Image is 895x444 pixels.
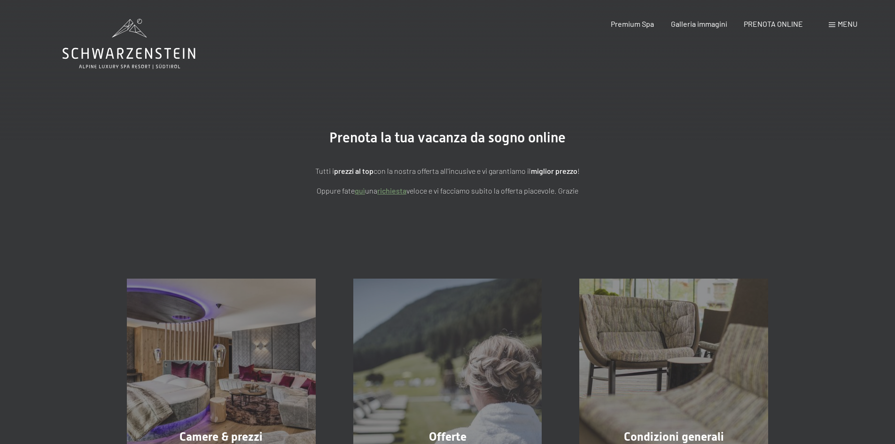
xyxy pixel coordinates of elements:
a: Galleria immagini [671,19,727,28]
a: richiesta [377,186,406,195]
p: Tutti i con la nostra offerta all'incusive e vi garantiamo il ! [213,165,683,177]
a: Premium Spa [611,19,654,28]
strong: miglior prezzo [531,166,577,175]
span: Condizioni generali [624,430,724,444]
span: Camere & prezzi [179,430,263,444]
strong: prezzi al top [334,166,374,175]
span: Menu [838,19,857,28]
a: PRENOTA ONLINE [744,19,803,28]
span: Prenota la tua vacanza da sogno online [329,129,566,146]
a: quì [355,186,365,195]
p: Oppure fate una veloce e vi facciamo subito la offerta piacevole. Grazie [213,185,683,197]
span: Offerte [429,430,467,444]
